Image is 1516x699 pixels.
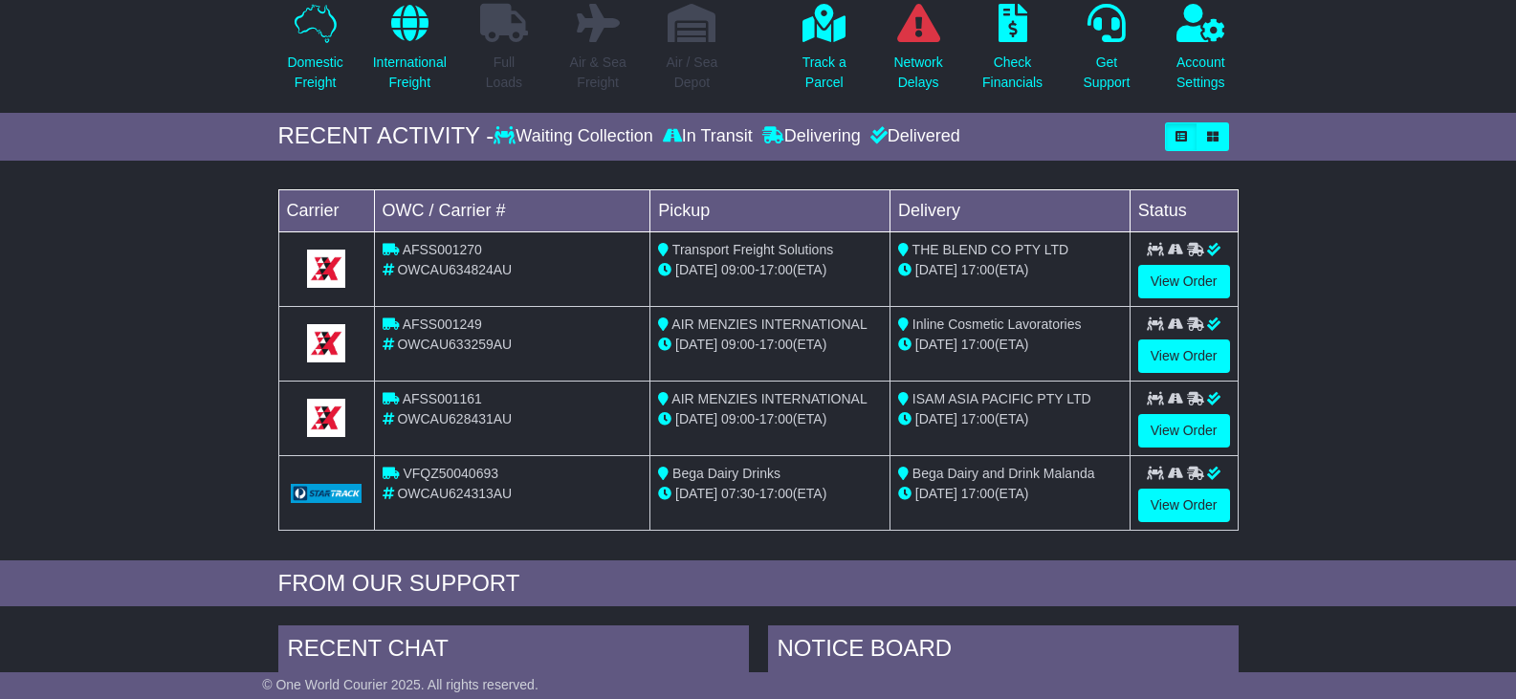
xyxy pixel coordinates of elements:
p: International Freight [373,53,447,93]
span: 07:30 [721,486,755,501]
a: View Order [1138,265,1230,298]
a: Track aParcel [802,3,847,103]
p: Domestic Freight [287,53,342,93]
a: DomesticFreight [286,3,343,103]
div: Delivering [758,126,866,147]
p: Track a Parcel [802,53,846,93]
div: FROM OUR SUPPORT [278,570,1239,598]
div: Delivered [866,126,960,147]
a: GetSupport [1082,3,1131,103]
img: GetCarrierServiceLogo [291,484,363,503]
span: OWCAU634824AU [397,262,512,277]
span: [DATE] [675,337,717,352]
span: [DATE] [675,262,717,277]
div: NOTICE BOARD [768,625,1239,677]
a: View Order [1138,489,1230,522]
span: AFSS001249 [403,317,482,332]
img: GetCarrierServiceLogo [307,250,345,288]
span: 17:00 [961,486,995,501]
img: GetCarrierServiceLogo [307,399,345,437]
span: AFSS001161 [403,391,482,406]
span: 09:00 [721,337,755,352]
div: (ETA) [898,409,1122,429]
div: RECENT ACTIVITY - [278,122,494,150]
a: NetworkDelays [892,3,943,103]
td: Carrier [278,189,374,231]
span: 17:00 [961,262,995,277]
div: (ETA) [898,260,1122,280]
p: Full Loads [480,53,528,93]
a: CheckFinancials [981,3,1044,103]
span: [DATE] [915,486,957,501]
a: AccountSettings [1175,3,1226,103]
span: © One World Courier 2025. All rights reserved. [262,677,538,692]
span: Bega Dairy and Drink Malanda [912,466,1095,481]
span: 09:00 [721,411,755,426]
span: AIR MENZIES INTERNATIONAL [671,391,867,406]
span: OWCAU624313AU [397,486,512,501]
span: Bega Dairy Drinks [672,466,780,481]
span: VFQZ50040693 [403,466,498,481]
div: (ETA) [898,484,1122,504]
span: 17:00 [759,262,793,277]
span: [DATE] [915,411,957,426]
span: 09:00 [721,262,755,277]
span: 17:00 [961,337,995,352]
span: ISAM ASIA PACIFIC PTY LTD [912,391,1091,406]
span: 17:00 [961,411,995,426]
p: Air & Sea Freight [570,53,626,93]
td: Pickup [650,189,890,231]
a: View Order [1138,339,1230,373]
div: (ETA) [898,335,1122,355]
span: Inline Cosmetic Lavoratories [912,317,1082,332]
div: - (ETA) [658,335,882,355]
p: Get Support [1083,53,1130,93]
div: - (ETA) [658,260,882,280]
p: Network Delays [893,53,942,93]
span: Transport Freight Solutions [672,242,833,257]
a: View Order [1138,414,1230,448]
span: AFSS001270 [403,242,482,257]
img: GetCarrierServiceLogo [307,324,345,362]
span: [DATE] [915,262,957,277]
span: [DATE] [675,411,717,426]
div: - (ETA) [658,409,882,429]
td: OWC / Carrier # [374,189,650,231]
div: RECENT CHAT [278,625,749,677]
span: 17:00 [759,486,793,501]
div: In Transit [658,126,758,147]
a: InternationalFreight [372,3,448,103]
p: Air / Sea Depot [667,53,718,93]
td: Delivery [890,189,1130,231]
p: Account Settings [1176,53,1225,93]
span: OWCAU628431AU [397,411,512,426]
div: - (ETA) [658,484,882,504]
span: AIR MENZIES INTERNATIONAL [671,317,867,332]
span: THE BLEND CO PTY LTD [912,242,1069,257]
p: Check Financials [982,53,1043,93]
span: 17:00 [759,337,793,352]
span: [DATE] [915,337,957,352]
span: [DATE] [675,486,717,501]
span: 17:00 [759,411,793,426]
td: Status [1130,189,1238,231]
span: OWCAU633259AU [397,337,512,352]
div: Waiting Collection [494,126,657,147]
